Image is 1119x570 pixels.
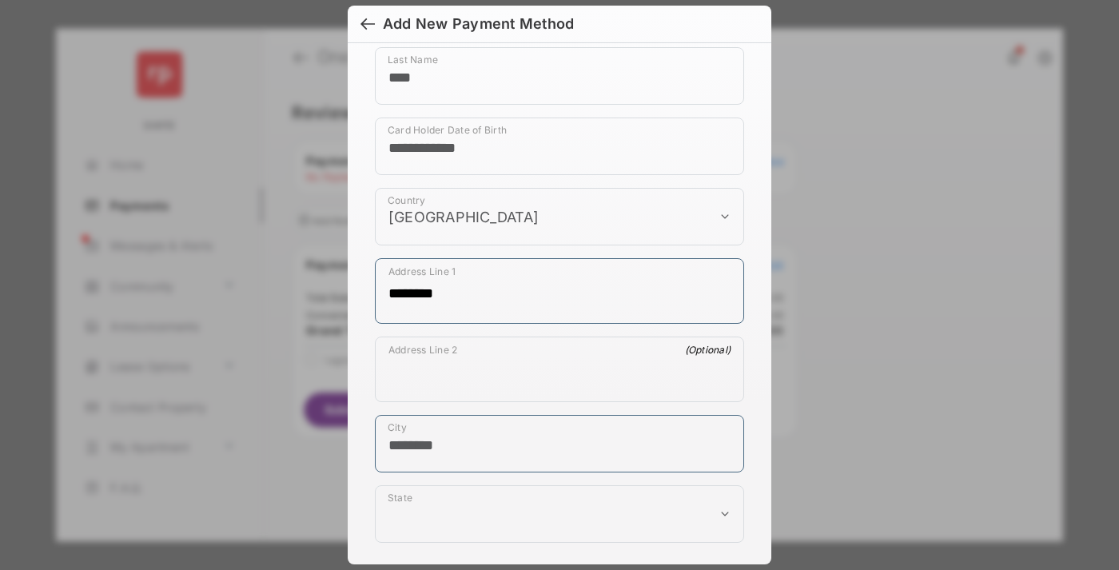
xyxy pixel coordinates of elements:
[383,15,574,33] div: Add New Payment Method
[375,258,744,324] div: payment_method_screening[postal_addresses][addressLine1]
[375,188,744,245] div: payment_method_screening[postal_addresses][country]
[375,337,744,402] div: payment_method_screening[postal_addresses][addressLine2]
[375,485,744,543] div: payment_method_screening[postal_addresses][administrativeArea]
[375,415,744,472] div: payment_method_screening[postal_addresses][locality]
